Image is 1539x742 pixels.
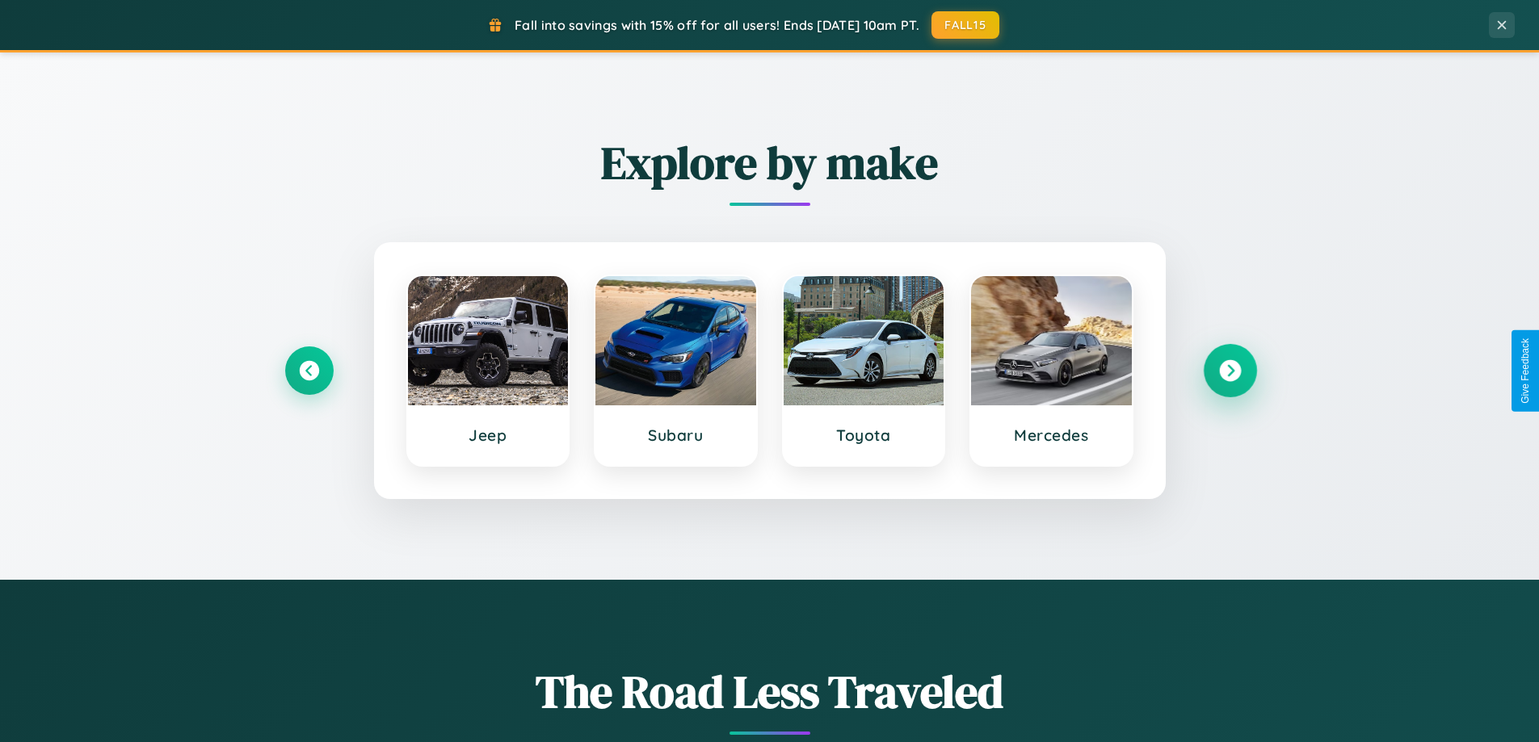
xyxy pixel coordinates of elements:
[612,425,740,445] h3: Subaru
[987,425,1116,445] h3: Mercedes
[515,17,919,33] span: Fall into savings with 15% off for all users! Ends [DATE] 10am PT.
[931,11,999,39] button: FALL15
[424,425,553,445] h3: Jeep
[285,660,1255,723] h1: The Road Less Traveled
[800,425,928,445] h3: Toyota
[285,132,1255,194] h2: Explore by make
[1520,338,1531,404] div: Give Feedback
